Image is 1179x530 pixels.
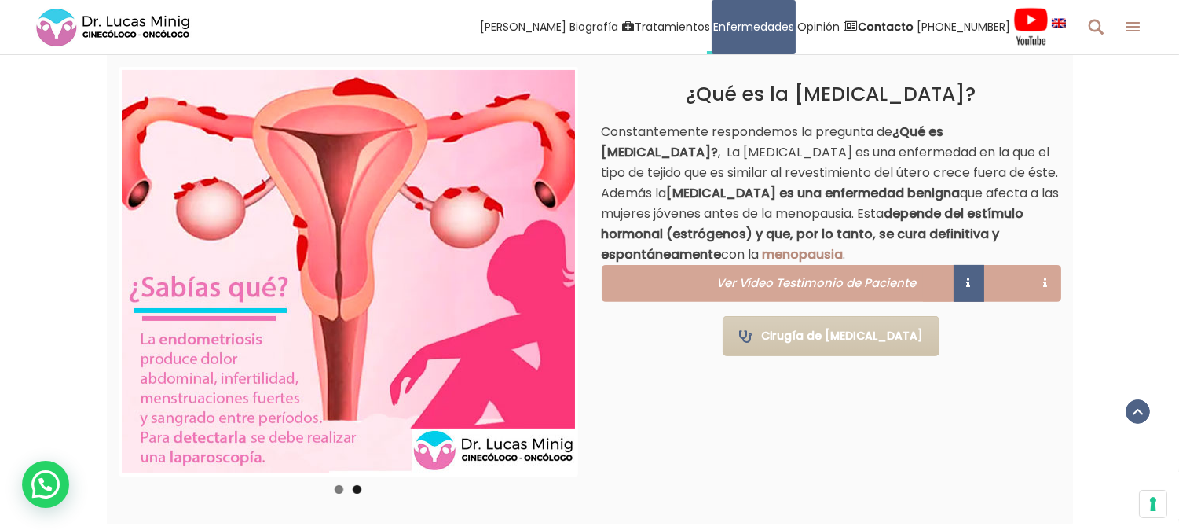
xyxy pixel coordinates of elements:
[569,18,618,36] span: Biografía
[602,122,1061,265] p: Constantemente respondemos la pregunta de , La [MEDICAL_DATA] es una enfermedad en la que el tipo...
[713,18,794,36] span: Enfermedades
[763,245,844,263] a: menopausia
[122,70,575,473] img: La endometriosis produce Dolor abdominal, infertilidad, sintomas de enfermedad
[335,485,343,494] a: 1
[602,265,1061,302] a: Ver Vídeo Testimonio de Paciente
[1052,18,1066,28] img: language english
[353,485,361,494] a: 2
[858,19,914,35] strong: Contacto
[797,18,840,36] span: Opinión
[602,204,1024,263] strong: depende del estímulo hormonal (estrógenos) y que, por lo tanto, se cura definitiva y espontáneamente
[1013,7,1049,46] img: Videos Youtube Ginecología
[667,184,961,202] strong: [MEDICAL_DATA] es una enfermedad benigna
[602,83,1061,106] h2: ¿Qué es la [MEDICAL_DATA]?
[1140,491,1166,517] button: Sus preferencias de consentimiento para tecnologías de seguimiento
[723,316,939,356] a: Cirugía de [MEDICAL_DATA]
[635,18,710,36] span: Tratamientos
[709,277,920,289] span: Ver Vídeo Testimonio de Paciente
[917,18,1010,36] span: [PHONE_NUMBER]
[22,461,69,508] div: WhatsApp contact
[480,18,566,36] span: [PERSON_NAME]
